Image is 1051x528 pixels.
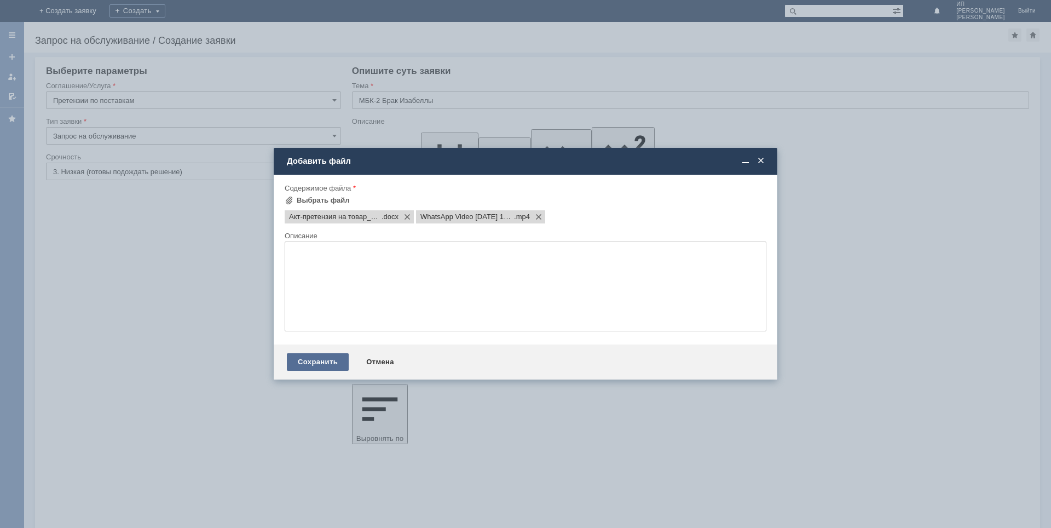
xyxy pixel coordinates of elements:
span: Акт-претензия на товар_МБК-2 МГН Брак Изабель.docx [289,213,382,221]
span: WhatsApp Video 2025-08-17 at 12.22.22.mp4 [514,213,530,221]
div: Описание [285,232,764,239]
span: Свернуть (Ctrl + M) [740,156,751,166]
span: WhatsApp Video 2025-08-17 at 12.22.22.mp4 [420,213,514,221]
div: Добрый день. Во вложении акт-претензия на Парфюмерную воду - протекает. Видео во вложении. [4,4,160,31]
div: Добавить файл [287,156,766,166]
span: Закрыть [755,156,766,166]
span: Акт-претензия на товар_МБК-2 МГН Брак Изабель.docx [382,213,399,221]
div: Содержимое файла [285,185,764,192]
div: Выбрать файл [297,196,350,205]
